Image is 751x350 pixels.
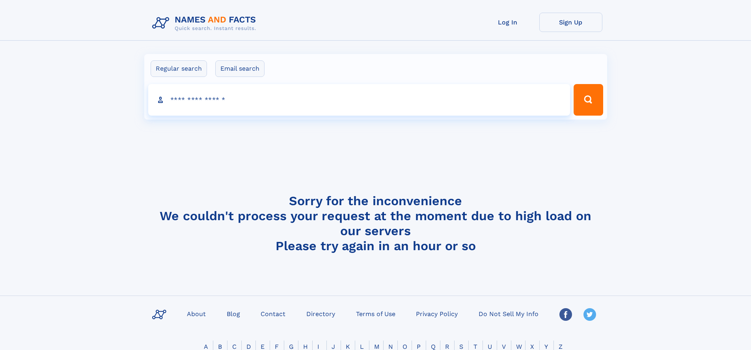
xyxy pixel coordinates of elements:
img: Facebook [559,308,572,321]
a: Terms of Use [353,308,399,319]
button: Search Button [574,84,603,116]
a: Contact [257,308,289,319]
a: Privacy Policy [413,308,461,319]
a: Directory [303,308,338,319]
a: Log In [476,13,539,32]
a: About [184,308,209,319]
img: Twitter [583,308,596,321]
label: Regular search [151,60,207,77]
h4: Sorry for the inconvenience We couldn't process your request at the moment due to high load on ou... [149,193,602,253]
a: Blog [224,308,243,319]
a: Do Not Sell My Info [475,308,542,319]
input: search input [148,84,570,116]
img: Logo Names and Facts [149,13,263,34]
a: Sign Up [539,13,602,32]
label: Email search [215,60,265,77]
